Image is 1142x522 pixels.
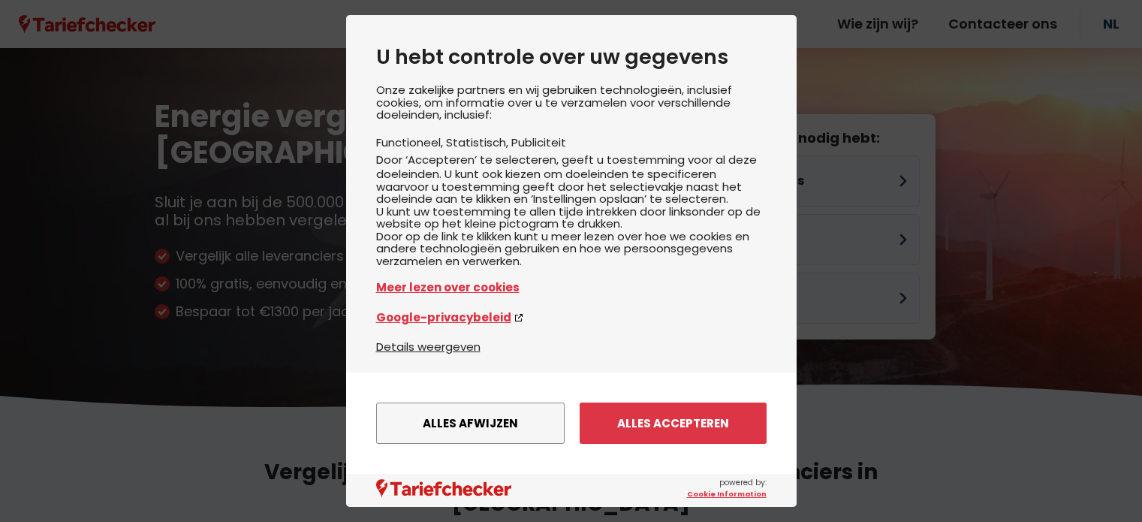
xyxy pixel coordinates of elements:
button: Details weergeven [376,338,481,355]
li: Statistisch [446,134,511,150]
li: Functioneel [376,134,446,150]
button: Alles afwijzen [376,403,565,444]
a: Google-privacybeleid [376,309,767,326]
img: logo [376,479,511,498]
button: Alles accepteren [580,403,767,444]
div: menu [346,373,797,474]
span: powered by: [687,477,767,499]
a: Meer lezen over cookies [376,279,767,296]
div: Onze zakelijke partners en wij gebruiken technologieën, inclusief cookies, om informatie over u t... [376,84,767,338]
li: Publiciteit [511,134,566,150]
a: Cookie Information [687,489,767,499]
h2: U hebt controle over uw gegevens [376,45,767,69]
